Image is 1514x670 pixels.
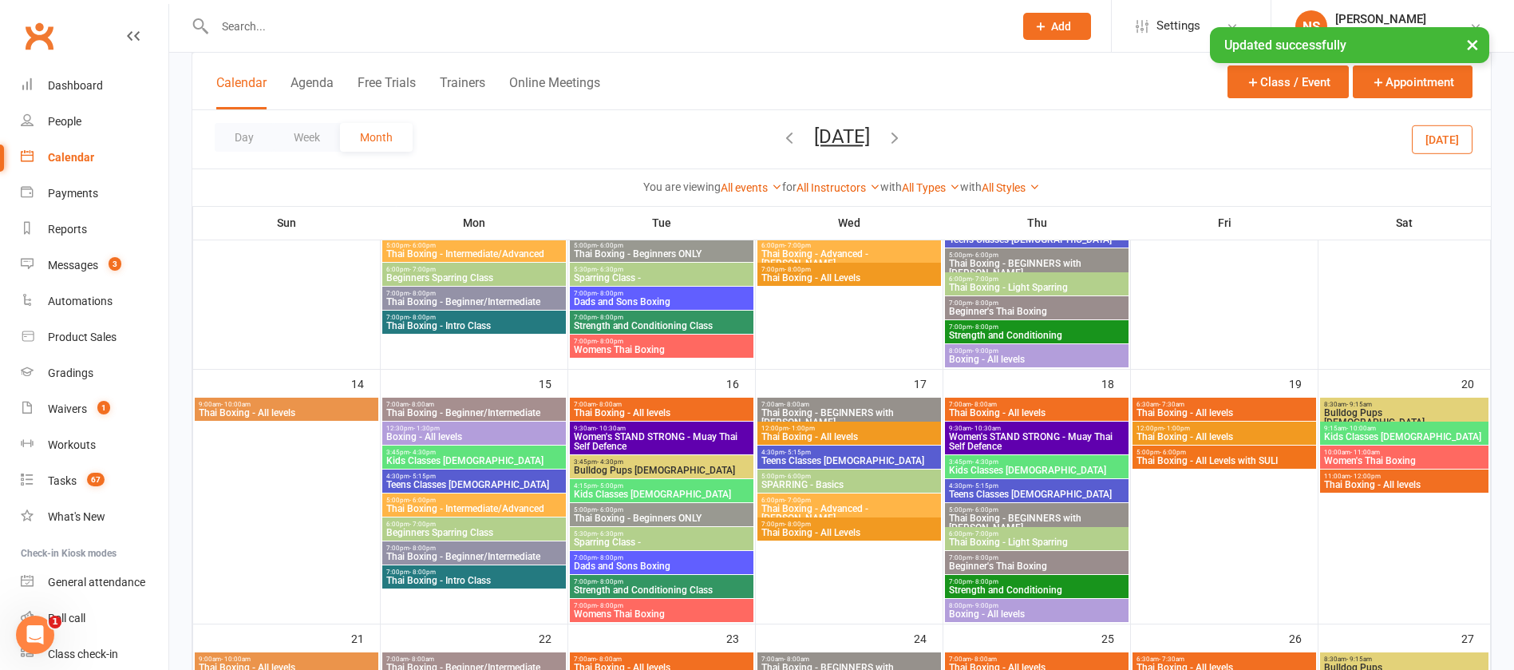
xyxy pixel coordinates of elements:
[948,490,1125,499] span: Teens Classes [DEMOGRAPHIC_DATA]
[573,249,750,259] span: Thai Boxing - Beginners ONLY
[573,314,750,321] span: 7:00pm
[948,331,1125,340] span: Strength and Conditioning
[573,490,750,499] span: Kids Classes [DEMOGRAPHIC_DATA]
[1323,432,1485,442] span: Kids Classes [DEMOGRAPHIC_DATA]
[721,181,782,194] a: All events
[1350,473,1381,480] span: - 12:00pm
[21,283,168,319] a: Automations
[274,123,340,152] button: Week
[948,408,1125,418] span: Thai Boxing - All levels
[597,266,623,273] span: - 6:30pm
[761,528,938,537] span: Thai Boxing - All Levels
[785,473,811,480] span: - 6:00pm
[596,425,626,432] span: - 10:30am
[413,425,440,432] span: - 1:30pm
[573,530,750,537] span: 5:30pm
[972,554,998,561] span: - 8:00pm
[761,408,938,427] span: Thai Boxing - BEGINNERS with [PERSON_NAME]
[797,181,880,194] a: All Instructors
[573,242,750,249] span: 5:00pm
[597,458,623,466] span: - 4:30pm
[21,391,168,427] a: Waivers 1
[573,537,750,547] span: Sparring Class -
[1159,656,1184,663] span: - 7:30am
[216,75,267,109] button: Calendar
[726,624,755,651] div: 23
[573,432,750,451] span: Women's STAND STRONG - Muay Thai Self Defence
[948,578,1125,585] span: 7:00pm
[221,656,251,663] span: - 10:00am
[1353,65,1472,98] button: Appointment
[21,140,168,176] a: Calendar
[1101,370,1130,396] div: 18
[972,482,998,490] span: - 5:15pm
[784,401,809,408] span: - 8:00am
[48,115,81,128] div: People
[761,249,938,268] span: Thai Boxing - Advanced - [PERSON_NAME]
[948,458,1125,466] span: 3:45pm
[385,569,563,576] span: 7:00pm
[385,425,563,432] span: 12:30pm
[1323,425,1485,432] span: 9:15am
[573,408,750,418] span: Thai Boxing - All levels
[761,456,938,466] span: Teens Classes [DEMOGRAPHIC_DATA]
[409,569,436,576] span: - 8:00pm
[914,370,943,396] div: 17
[1346,425,1376,432] span: - 10:00am
[1156,8,1200,44] span: Settings
[409,401,434,408] span: - 8:00am
[48,187,98,200] div: Payments
[948,235,1125,244] span: Teens Classes [DEMOGRAPHIC_DATA]
[972,458,998,466] span: - 4:30pm
[948,323,1125,331] span: 7:00pm
[948,307,1125,316] span: Beginner's Thai Boxing
[385,273,563,283] span: Beginners Sparring Class
[409,266,436,273] span: - 7:00pm
[948,530,1125,537] span: 6:00pm
[409,545,436,552] span: - 8:00pm
[21,463,168,499] a: Tasks 67
[880,180,902,193] strong: with
[198,408,375,418] span: Thai Boxing - All levels
[385,656,563,663] span: 7:00am
[573,513,750,523] span: Thai Boxing - Beginners ONLY
[1461,370,1490,396] div: 20
[409,314,436,321] span: - 8:00pm
[948,466,1125,475] span: Kids Classes [DEMOGRAPHIC_DATA]
[385,290,563,297] span: 7:00pm
[351,370,380,396] div: 14
[972,299,998,307] span: - 8:00pm
[1323,656,1485,663] span: 8:30am
[948,561,1125,571] span: Beginner's Thai Boxing
[972,578,998,585] span: - 8:00pm
[21,355,168,391] a: Gradings
[761,497,938,504] span: 6:00pm
[972,602,998,609] span: - 9:00pm
[21,176,168,212] a: Payments
[597,530,623,537] span: - 6:30pm
[1136,432,1313,442] span: Thai Boxing - All levels
[785,497,811,504] span: - 7:00pm
[597,242,623,249] span: - 6:00pm
[982,181,1040,194] a: All Styles
[1323,401,1485,408] span: 8:30am
[596,656,622,663] span: - 8:00am
[597,338,623,345] span: - 8:00pm
[1346,401,1372,408] span: - 9:15am
[573,345,750,355] span: Womens Thai Boxing
[409,449,436,456] span: - 4:30pm
[972,276,998,283] span: - 7:00pm
[21,319,168,355] a: Product Sales
[761,449,938,456] span: 4:30pm
[785,449,811,456] span: - 5:15pm
[409,497,436,504] span: - 6:00pm
[573,401,750,408] span: 7:00am
[1335,26,1469,41] div: Bulldog Thai Boxing School
[948,299,1125,307] span: 7:00pm
[358,75,416,109] button: Free Trials
[761,425,938,432] span: 12:00pm
[48,367,93,379] div: Gradings
[198,401,375,408] span: 9:00am
[948,401,1125,408] span: 7:00am
[215,123,274,152] button: Day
